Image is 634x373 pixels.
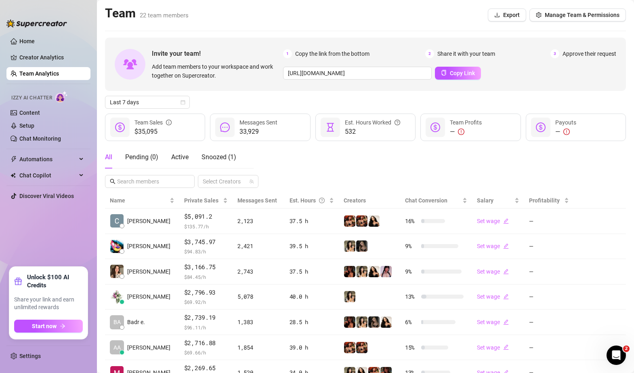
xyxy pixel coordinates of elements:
[477,218,509,224] a: Set wageedit
[14,296,83,312] span: Share your link and earn unlimited rewards
[325,122,335,132] span: hourglass
[425,49,434,58] span: 2
[237,267,280,276] div: 2,743
[356,266,367,277] img: Candylion
[152,62,280,80] span: Add team members to your workspace and work together on Supercreator.
[237,197,277,204] span: Messages Sent
[529,197,560,204] span: Profitability
[503,344,509,350] span: edit
[477,197,493,204] span: Salary
[127,343,170,352] span: [PERSON_NAME]
[134,127,172,137] span: $35,095
[127,292,170,301] span: [PERSON_NAME]
[19,169,77,182] span: Chat Copilot
[344,342,355,353] img: Oxillery
[623,346,630,352] span: 2
[184,273,228,281] span: $ 84.45 /h
[477,268,509,275] a: Set wageedit
[550,49,559,58] span: 3
[184,197,218,204] span: Private Sales
[290,217,334,225] div: 37.5 h
[524,209,574,234] td: —
[503,218,509,224] span: edit
[184,212,228,221] span: $5,091.2
[344,291,355,302] img: Candylion
[345,127,400,137] span: 532
[524,335,574,360] td: —
[60,323,65,329] span: arrow-right
[105,6,189,21] h2: Team
[503,243,509,249] span: edit
[563,49,616,58] span: Approve their request
[555,119,576,126] span: Payouts
[55,91,68,103] img: AI Chatter
[450,127,482,137] div: —
[339,193,400,209] th: Creators
[405,242,418,251] span: 9 %
[405,217,418,225] span: 16 %
[555,127,576,137] div: —
[437,49,495,58] span: Share it with your team
[110,196,168,205] span: Name
[152,48,283,59] span: Invite your team!
[237,343,280,352] div: 1,854
[19,38,35,44] a: Home
[184,313,228,322] span: $2,739.19
[249,179,254,184] span: team
[405,292,418,301] span: 13 %
[113,318,121,327] span: BA
[290,292,334,301] div: 40.0 h
[380,316,392,328] img: mads
[19,110,40,116] a: Content
[344,266,355,277] img: steph
[181,100,185,105] span: calendar
[127,242,170,251] span: [PERSON_NAME]
[380,266,392,277] img: cyber
[110,179,115,184] span: search
[202,153,236,161] span: Snoozed ( 1 )
[290,242,334,251] div: 39.5 h
[19,135,61,142] a: Chat Monitoring
[290,343,334,352] div: 39.0 h
[283,49,292,58] span: 1
[295,49,369,58] span: Copy the link from the bottom
[477,243,509,249] a: Set wageedit
[441,70,447,76] span: copy
[477,319,509,325] a: Set wageedit
[290,267,334,276] div: 37.5 h
[110,265,124,278] img: Júlia Nicodemos
[524,259,574,284] td: —
[19,70,59,77] a: Team Analytics
[450,70,475,76] span: Copy Link
[110,290,124,303] img: Tia Rocky
[435,67,481,80] button: Copy Link
[545,12,619,18] span: Manage Team & Permissions
[290,318,334,327] div: 28.5 h
[14,277,22,285] span: gift
[356,316,367,328] img: Candylion
[524,284,574,310] td: —
[344,316,355,328] img: steph
[405,343,418,352] span: 15 %
[237,292,280,301] div: 5,078
[345,118,400,127] div: Est. Hours Worked
[184,262,228,272] span: $3,166.75
[184,323,228,331] span: $ 96.11 /h
[503,269,509,274] span: edit
[171,153,189,161] span: Active
[563,129,570,135] span: exclamation-circle
[166,118,172,127] span: info-circle
[184,247,228,255] span: $ 94.83 /h
[524,234,574,259] td: —
[10,156,17,162] span: thunderbolt
[110,214,124,228] img: Chasemarl Caban…
[477,344,509,351] a: Set wageedit
[19,153,77,166] span: Automations
[395,118,400,127] span: question-circle
[105,152,112,162] div: All
[239,119,277,126] span: Messages Sent
[184,288,228,297] span: $2,796.93
[477,293,509,300] a: Set wageedit
[237,217,280,225] div: 2,123
[529,8,626,21] button: Manage Team & Permissions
